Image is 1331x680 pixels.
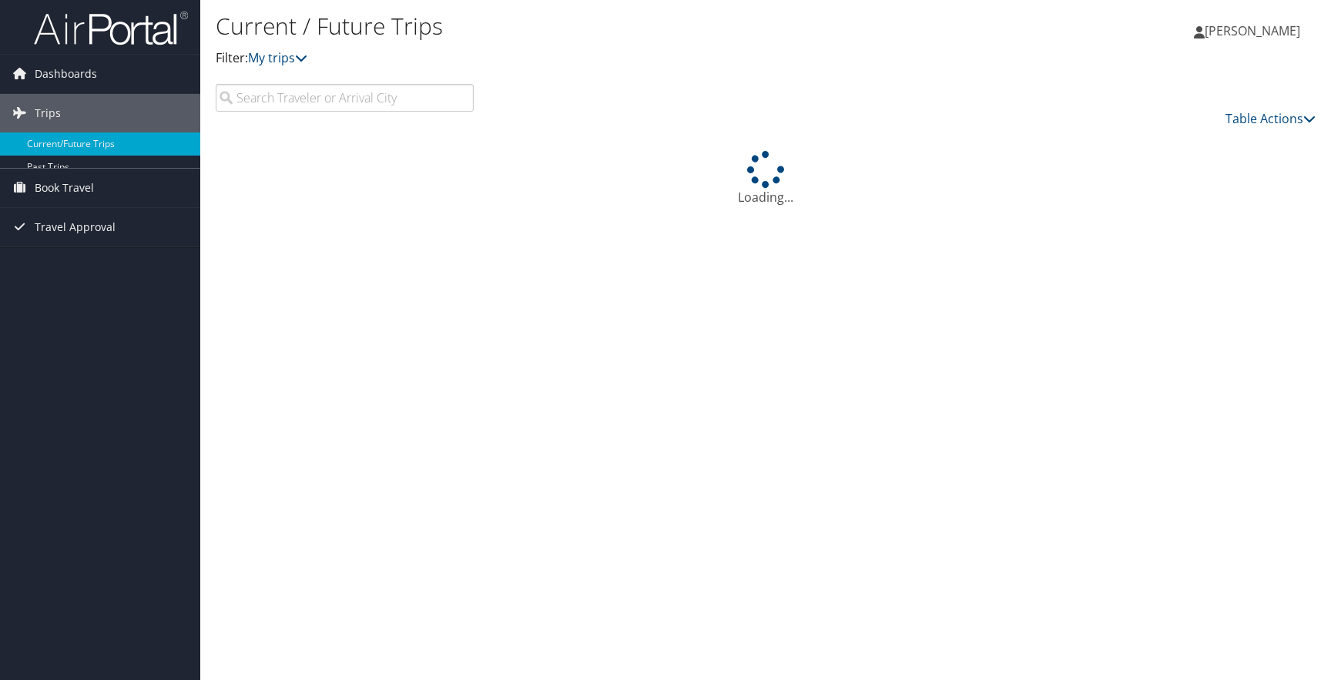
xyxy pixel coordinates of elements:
div: Loading... [216,151,1316,206]
p: Filter: [216,49,949,69]
img: airportal-logo.png [34,10,188,46]
span: Book Travel [35,169,94,207]
a: My trips [248,49,307,66]
input: Search Traveler or Arrival City [216,84,474,112]
a: Table Actions [1225,110,1316,127]
a: [PERSON_NAME] [1194,8,1316,54]
span: Trips [35,94,61,132]
span: Travel Approval [35,208,116,246]
span: Dashboards [35,55,97,93]
span: [PERSON_NAME] [1205,22,1300,39]
h1: Current / Future Trips [216,10,949,42]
